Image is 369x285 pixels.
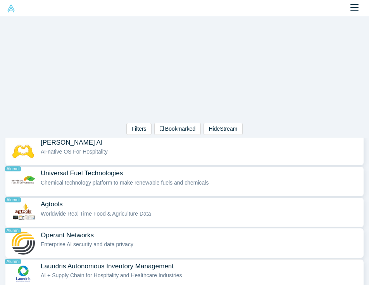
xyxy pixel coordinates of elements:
[7,4,15,12] img: Alchemist Vault Logo
[11,139,35,162] img: Besty AI's Logo
[126,123,152,135] button: Filters
[203,123,243,135] button: HideStream
[5,167,364,196] button: Universal Fuel Technologies Chemical technology platform to make renewable fuels and chemicals
[41,138,103,147] span: [PERSON_NAME] AI
[5,198,364,227] button: Agtools Worldwide Real Time Food & Agriculture Data
[5,136,364,165] button: [PERSON_NAME] AIAI-native OS For Hospitality
[41,272,182,278] span: AI + Supply Chain for Hospitality and Healthcare Industries
[11,201,35,224] img: Agtools's Logo
[41,200,63,208] span: Agtools
[92,16,277,120] iframe: Alchemist Class XL Demo Day: Vault
[41,231,94,239] span: Operant Networks
[41,149,108,155] span: AI-native OS For Hospitality
[41,180,209,186] span: Chemical technology platform to make renewable fuels and chemicals
[41,169,123,177] span: Universal Fuel Technologies
[41,262,174,270] span: Laundris Autonomous Inventory Management
[5,229,364,257] button: Operant Networks Enterprise AI security and data privacy
[11,170,35,193] img: Universal Fuel Technologies's Logo
[41,241,133,247] span: Enterprise AI security and data privacy
[11,231,35,255] img: Operant Networks's Logo
[41,211,151,217] span: Worldwide Real Time Food & Agriculture Data
[154,123,201,135] button: Bookmarked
